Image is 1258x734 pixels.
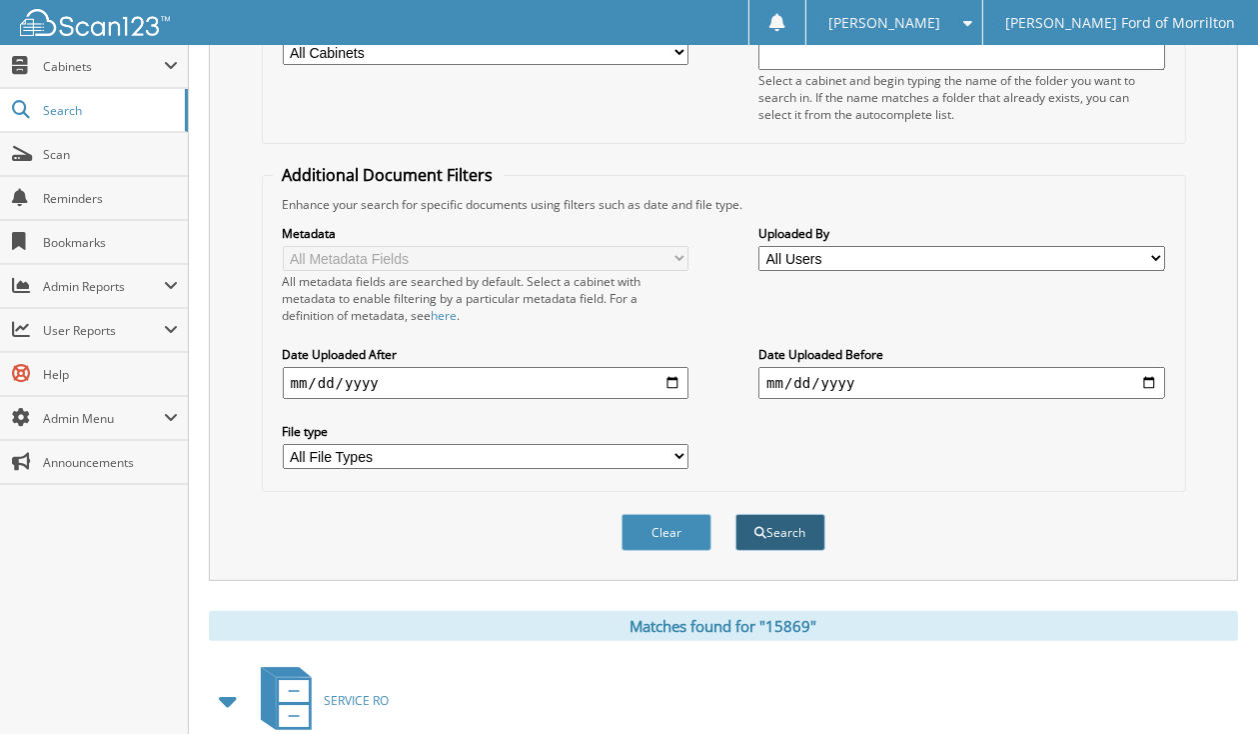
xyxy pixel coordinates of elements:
span: Cabinets [43,58,164,75]
span: [PERSON_NAME] Ford of Morrilton [1005,17,1235,29]
span: Search [43,102,175,119]
span: [PERSON_NAME] [828,17,940,29]
iframe: Chat Widget [1158,638,1258,734]
button: Search [735,514,825,551]
span: Admin Reports [43,278,164,295]
label: Date Uploaded After [283,346,688,363]
label: File type [283,423,688,440]
label: Date Uploaded Before [758,346,1164,363]
legend: Additional Document Filters [273,164,504,186]
div: Enhance your search for specific documents using filters such as date and file type. [273,196,1175,213]
img: scan123-logo-white.svg [20,9,170,36]
label: Metadata [283,225,688,242]
div: All metadata fields are searched by default. Select a cabinet with metadata to enable filtering b... [283,273,688,324]
span: User Reports [43,322,164,339]
span: Bookmarks [43,234,178,251]
span: Reminders [43,190,178,207]
input: end [758,367,1164,399]
div: Matches found for "15869" [209,611,1238,641]
button: Clear [622,514,711,551]
label: Uploaded By [758,225,1164,242]
span: Announcements [43,454,178,471]
input: start [283,367,688,399]
a: here [432,307,458,324]
span: SERVICE RO [324,692,389,709]
span: Help [43,366,178,383]
div: Select a cabinet and begin typing the name of the folder you want to search in. If the name match... [758,72,1164,123]
span: Admin Menu [43,410,164,427]
span: Scan [43,146,178,163]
